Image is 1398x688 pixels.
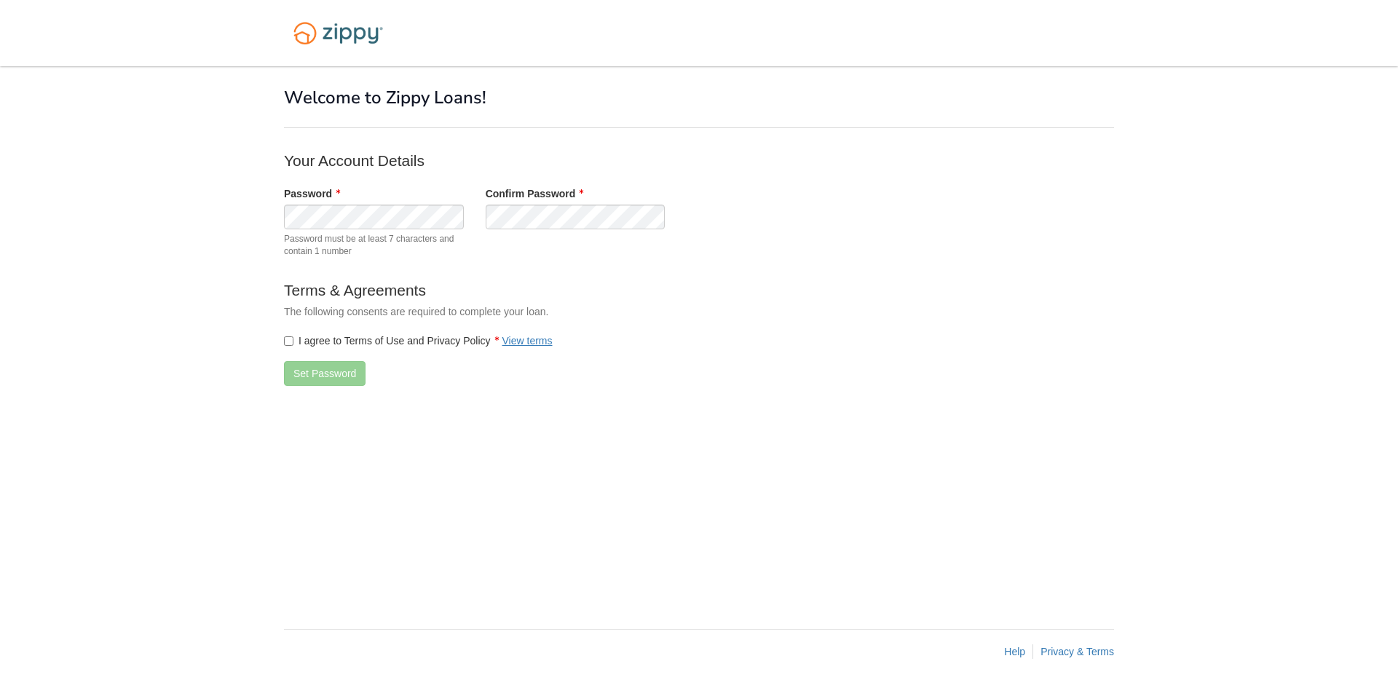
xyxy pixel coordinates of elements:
p: Terms & Agreements [284,280,866,301]
button: Set Password [284,361,366,386]
a: Privacy & Terms [1040,646,1114,657]
label: Password [284,186,340,201]
p: The following consents are required to complete your loan. [284,304,866,319]
input: I agree to Terms of Use and Privacy PolicyView terms [284,336,293,346]
label: Confirm Password [486,186,584,201]
p: Your Account Details [284,150,866,171]
input: Verify Password [486,205,666,229]
img: Logo [284,15,392,52]
a: View terms [502,335,553,347]
h1: Welcome to Zippy Loans! [284,88,1114,107]
a: Help [1004,646,1025,657]
span: Password must be at least 7 characters and contain 1 number [284,233,464,258]
label: I agree to Terms of Use and Privacy Policy [284,333,553,348]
